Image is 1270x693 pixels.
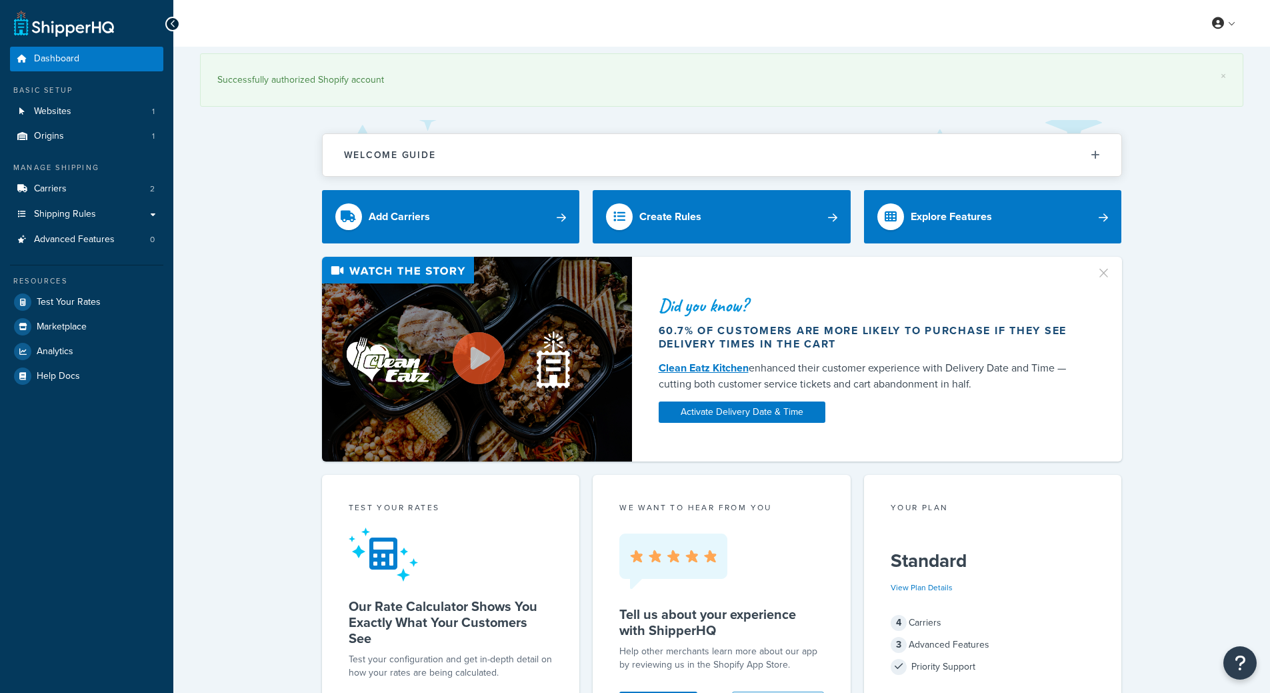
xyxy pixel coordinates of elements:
span: 1 [152,106,155,117]
h2: Welcome Guide [344,150,436,160]
div: Test your rates [349,502,553,517]
span: Carriers [34,183,67,195]
div: Your Plan [891,502,1095,517]
div: Create Rules [639,207,701,226]
span: 2 [150,183,155,195]
div: Did you know? [659,296,1080,315]
a: Advanced Features0 [10,227,163,252]
a: Activate Delivery Date & Time [659,402,825,423]
img: Video thumbnail [322,257,632,462]
span: Dashboard [34,53,79,65]
div: 60.7% of customers are more likely to purchase if they see delivery times in the cart [659,324,1080,351]
div: Test your configuration and get in-depth detail on how your rates are being calculated. [349,653,553,680]
h5: Tell us about your experience with ShipperHQ [619,606,824,638]
div: Carriers [891,614,1095,632]
a: Explore Features [864,190,1122,243]
li: Origins [10,124,163,149]
button: Open Resource Center [1223,646,1257,680]
span: Help Docs [37,371,80,382]
a: Marketplace [10,315,163,339]
span: Analytics [37,346,73,358]
div: Add Carriers [369,207,430,226]
span: 4 [891,615,907,631]
p: Help other merchants learn more about our app by reviewing us in the Shopify App Store. [619,645,824,672]
div: enhanced their customer experience with Delivery Date and Time — cutting both customer service ti... [659,360,1080,392]
span: Test Your Rates [37,297,101,308]
li: Advanced Features [10,227,163,252]
a: Create Rules [593,190,851,243]
a: × [1221,71,1226,81]
span: 3 [891,637,907,653]
span: Shipping Rules [34,209,96,220]
a: Websites1 [10,99,163,124]
div: Resources [10,275,163,287]
span: Marketplace [37,321,87,333]
a: Shipping Rules [10,202,163,227]
span: Origins [34,131,64,142]
div: Explore Features [911,207,992,226]
button: Welcome Guide [323,134,1121,176]
div: Advanced Features [891,636,1095,654]
a: View Plan Details [891,582,953,594]
a: Dashboard [10,47,163,71]
a: Test Your Rates [10,290,163,314]
span: 1 [152,131,155,142]
div: Basic Setup [10,85,163,96]
a: Origins1 [10,124,163,149]
div: Successfully authorized Shopify account [217,71,1226,89]
h5: Our Rate Calculator Shows You Exactly What Your Customers See [349,598,553,646]
span: Websites [34,106,71,117]
p: we want to hear from you [619,502,824,514]
a: Analytics [10,339,163,364]
h5: Standard [891,550,1095,572]
a: Carriers2 [10,177,163,201]
div: Priority Support [891,658,1095,676]
a: Clean Eatz Kitchen [659,360,749,376]
li: Websites [10,99,163,124]
li: Carriers [10,177,163,201]
div: Manage Shipping [10,162,163,173]
a: Add Carriers [322,190,580,243]
span: 0 [150,234,155,245]
a: Help Docs [10,364,163,388]
span: Advanced Features [34,234,115,245]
